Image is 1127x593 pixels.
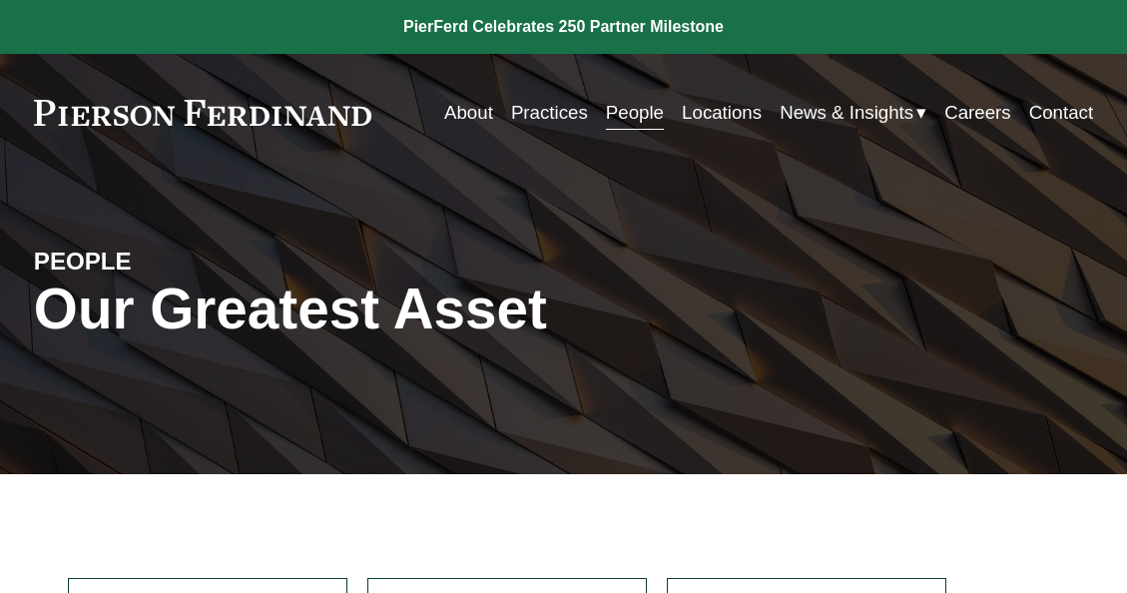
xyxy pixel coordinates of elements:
h1: Our Greatest Asset [34,278,741,342]
span: News & Insights [780,96,913,130]
a: folder dropdown [780,94,926,131]
a: About [444,94,493,131]
a: Careers [944,94,1010,131]
h4: PEOPLE [34,247,298,278]
a: Contact [1029,94,1093,131]
a: Locations [682,94,762,131]
a: Practices [511,94,588,131]
a: People [606,94,664,131]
